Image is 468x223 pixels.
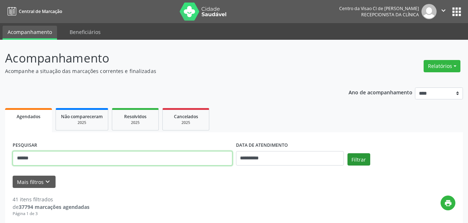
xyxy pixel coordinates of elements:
[439,7,447,14] i: 
[450,5,463,18] button: apps
[174,113,198,120] span: Cancelados
[437,4,450,19] button: 
[61,113,103,120] span: Não compareceram
[13,176,56,188] button: Mais filtroskeyboard_arrow_down
[441,196,455,210] button: print
[424,60,460,72] button: Relatórios
[65,26,106,38] a: Beneficiários
[19,203,89,210] strong: 37794 marcações agendadas
[124,113,146,120] span: Resolvidos
[349,87,412,97] p: Ano de acompanhamento
[44,178,52,186] i: keyboard_arrow_down
[61,120,103,125] div: 2025
[13,211,89,217] div: Página 1 de 3
[13,203,89,211] div: de
[117,120,153,125] div: 2025
[421,4,437,19] img: img
[339,5,419,12] div: Centro da Visao Cl de [PERSON_NAME]
[5,49,325,67] p: Acompanhamento
[17,113,40,120] span: Agendados
[168,120,204,125] div: 2025
[236,140,288,151] label: DATA DE ATENDIMENTO
[444,199,452,207] i: print
[13,196,89,203] div: 41 itens filtrados
[5,67,325,75] p: Acompanhe a situação das marcações correntes e finalizadas
[13,140,37,151] label: PESQUISAR
[3,26,57,40] a: Acompanhamento
[347,153,370,166] button: Filtrar
[19,8,62,14] span: Central de Marcação
[5,5,62,17] a: Central de Marcação
[361,12,419,18] span: Recepcionista da clínica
